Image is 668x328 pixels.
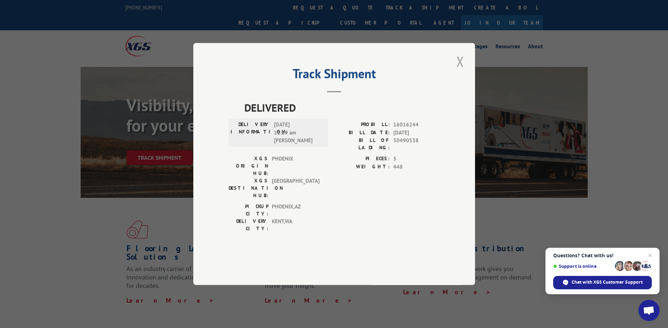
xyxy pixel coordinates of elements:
span: KENT , WA [272,217,319,232]
button: Close modal [454,52,466,71]
label: PROBILL: [334,121,390,129]
label: XGS ORIGIN HUB: [229,155,268,177]
label: WEIGHT: [334,163,390,171]
span: 5 [393,155,440,163]
span: Chat with XGS Customer Support [572,279,643,285]
span: 16016244 [393,121,440,129]
a: Open chat [638,300,660,321]
label: XGS DESTINATION HUB: [229,177,268,199]
span: 448 [393,163,440,171]
label: PIECES: [334,155,390,163]
span: Support is online [553,264,612,269]
span: PHOENIX , AZ [272,203,319,217]
span: Chat with XGS Customer Support [553,276,652,289]
span: [DATE] 11:29 am [PERSON_NAME] [274,121,321,145]
label: PICKUP CITY: [229,203,268,217]
h2: Track Shipment [229,69,440,82]
label: BILL DATE: [334,129,390,137]
span: [DATE] [393,129,440,137]
label: DELIVERY INFORMATION: [231,121,270,145]
span: Questions? Chat with us! [553,253,652,258]
span: 30490538 [393,137,440,151]
span: DELIVERED [244,100,440,115]
label: DELIVERY CITY: [229,217,268,232]
span: [GEOGRAPHIC_DATA] [272,177,319,199]
label: BILL OF LADING: [334,137,390,151]
span: PHOENIX [272,155,319,177]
